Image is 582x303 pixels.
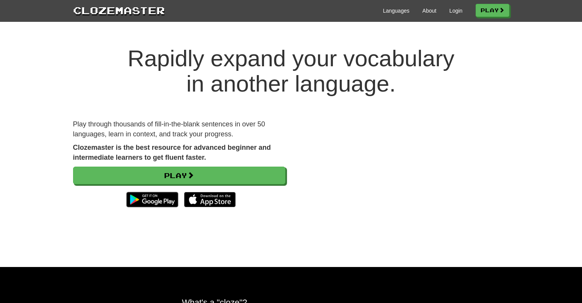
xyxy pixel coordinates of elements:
[184,192,236,207] img: Download_on_the_App_Store_Badge_US-UK_135x40-25178aeef6eb6b83b96f5f2d004eda3bffbb37122de64afbaef7...
[73,3,165,17] a: Clozemaster
[73,144,271,161] strong: Clozemaster is the best resource for advanced beginner and intermediate learners to get fluent fa...
[476,4,509,17] a: Play
[122,188,182,211] img: Get it on Google Play
[422,7,437,15] a: About
[73,120,285,139] p: Play through thousands of fill-in-the-blank sentences in over 50 languages, learn in context, and...
[449,7,462,15] a: Login
[73,167,285,184] a: Play
[383,7,409,15] a: Languages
